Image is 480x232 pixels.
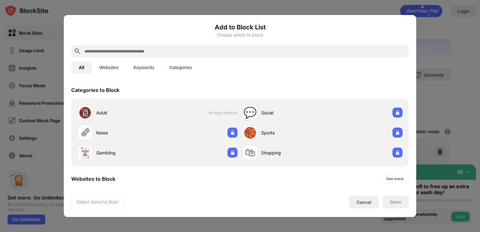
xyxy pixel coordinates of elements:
[71,33,409,38] div: Choose which to block
[162,61,199,74] button: Categories
[390,199,401,204] div: Done
[243,106,257,119] div: 💬
[357,199,371,205] div: Cancel
[78,146,92,159] div: 🃏
[96,109,157,116] div: Adult
[96,129,157,136] div: News
[92,61,126,74] button: Websites
[261,109,322,116] div: Social
[71,23,409,32] h6: Add to Block List
[261,129,322,136] div: Sports
[243,126,257,139] div: 🏀
[96,149,157,156] div: Gambling
[78,106,92,119] div: 🔞
[386,176,403,182] div: See more
[80,126,90,139] div: 🗞
[261,149,322,156] div: Shopping
[77,199,118,205] div: Select Items to Start
[74,48,81,55] img: search.svg
[71,176,115,182] div: Websites to Block
[126,61,162,74] button: Keywords
[71,61,92,74] button: All
[71,87,119,93] div: Categories to Block
[209,110,237,115] span: Already blocked
[245,146,255,159] div: 🛍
